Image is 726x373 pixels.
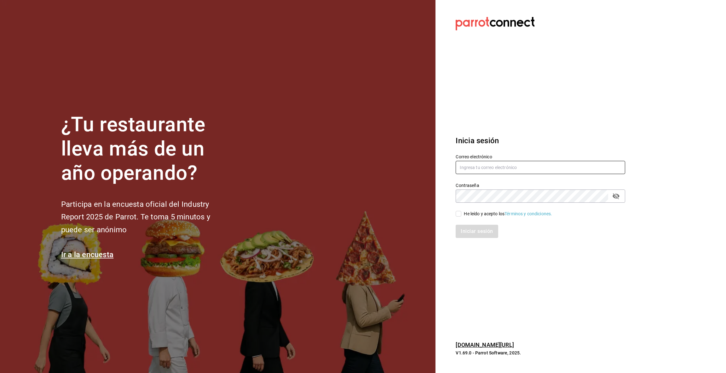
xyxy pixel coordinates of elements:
[464,211,552,217] div: He leído y acepto los
[456,342,514,348] a: [DOMAIN_NAME][URL]
[504,211,552,216] a: Términos y condiciones.
[456,161,625,174] input: Ingresa tu correo electrónico
[456,183,625,188] label: Contraseña
[61,113,231,185] h1: ¿Tu restaurante lleva más de un año operando?
[456,350,625,356] p: V1.69.0 - Parrot Software, 2025.
[456,155,625,159] label: Correo electrónico
[611,191,621,201] button: passwordField
[61,250,114,259] a: Ir a la encuesta
[456,135,625,146] h3: Inicia sesión
[61,198,231,236] h2: Participa en la encuesta oficial del Industry Report 2025 de Parrot. Te toma 5 minutos y puede se...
